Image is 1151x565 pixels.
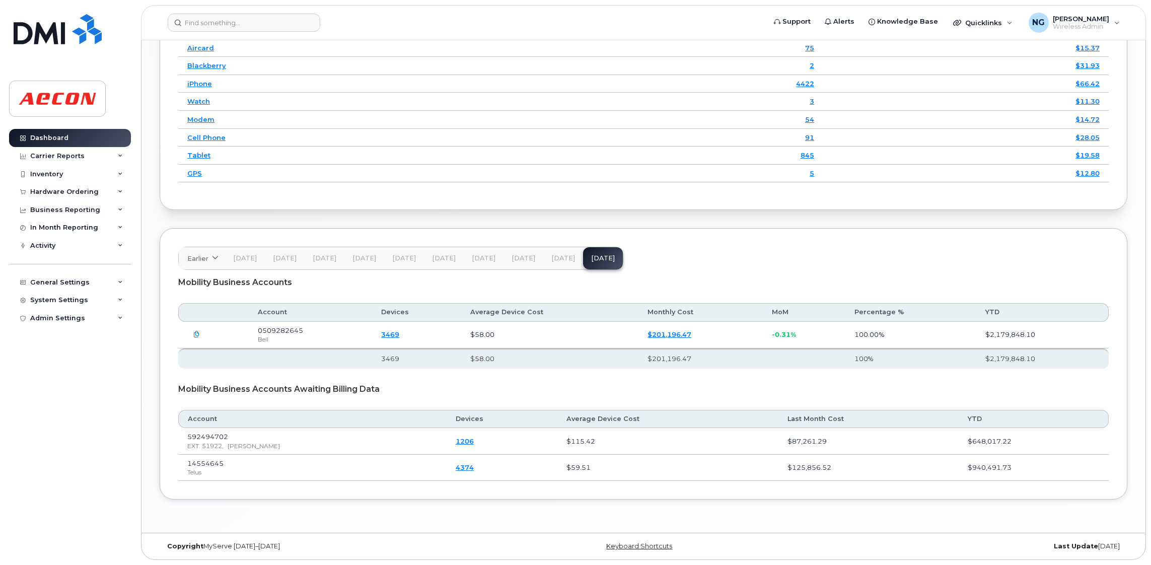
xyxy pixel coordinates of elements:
td: $59.51 [557,455,778,481]
td: $940,491.73 [959,455,1109,481]
a: 1206 [456,437,474,445]
th: $2,179,848.10 [976,348,1109,369]
a: 2 [810,61,814,69]
th: MoM [763,303,845,321]
th: Account [178,410,447,428]
span: Earlier [187,254,208,263]
a: Alerts [818,12,861,32]
a: 75 [805,44,814,52]
span: [DATE] [392,254,416,262]
span: Wireless Admin [1053,23,1109,31]
div: Nicole Guida [1022,13,1127,33]
th: YTD [959,410,1109,428]
a: Modem [187,115,214,123]
span: Bell [258,335,268,343]
a: Cell Phone [187,133,226,142]
th: Account [249,303,372,321]
span: NG [1032,17,1045,29]
span: [DATE] [551,254,575,262]
a: Tablet [187,151,210,159]
a: 3 [810,97,814,105]
span: 14554645 [187,459,224,467]
span: [DATE] [313,254,336,262]
a: $201,196.47 [648,330,691,338]
a: Watch [187,97,210,105]
span: [DATE] [512,254,535,262]
a: $15.37 [1075,44,1100,52]
th: YTD [976,303,1109,321]
a: 3469 [381,330,399,338]
span: Knowledge Base [877,17,938,27]
strong: Copyright [167,542,203,550]
strong: Last Update [1054,542,1098,550]
th: 100% [845,348,977,369]
span: Quicklinks [965,19,1002,27]
a: GPS [187,169,202,177]
div: Quicklinks [946,13,1020,33]
td: $115.42 [557,428,778,455]
span: [PERSON_NAME] [228,442,280,450]
a: $11.30 [1075,97,1100,105]
span: Support [782,17,811,27]
a: 5 [810,169,814,177]
th: Average Device Cost [557,410,778,428]
span: [DATE] [352,254,376,262]
td: $2,179,848.10 [976,322,1109,348]
th: Monthly Cost [638,303,763,321]
td: 100.00% [845,322,977,348]
th: Percentage % [845,303,977,321]
th: $201,196.47 [638,348,763,369]
a: Keyboard Shortcuts [606,542,672,550]
a: Support [767,12,818,32]
div: MyServe [DATE]–[DATE] [160,542,482,550]
a: Aircard [187,44,214,52]
span: [DATE] [432,254,456,262]
span: -0.31% [772,330,796,338]
a: $14.72 [1075,115,1100,123]
span: Telus [187,468,201,476]
a: 4374 [456,463,474,471]
a: $19.58 [1075,151,1100,159]
td: $125,856.52 [778,455,959,481]
a: $12.80 [1075,169,1100,177]
a: 845 [801,151,814,159]
a: $66.42 [1075,80,1100,88]
td: $648,017.22 [959,428,1109,455]
a: iPhone [187,80,212,88]
th: $58.00 [461,348,638,369]
th: 3469 [372,348,461,369]
td: $87,261.29 [778,428,959,455]
span: 592494702 [187,433,228,441]
th: Devices [447,410,557,428]
span: [DATE] [472,254,495,262]
a: Blackberry [187,61,226,69]
div: [DATE] [805,542,1127,550]
a: $31.93 [1075,61,1100,69]
a: $28.05 [1075,133,1100,142]
span: Alerts [833,17,854,27]
th: Last Month Cost [778,410,959,428]
span: [PERSON_NAME] [1053,15,1109,23]
div: Mobility Business Accounts [178,270,1109,295]
th: Average Device Cost [461,303,638,321]
th: Devices [372,303,461,321]
div: Mobility Business Accounts Awaiting Billing Data [178,377,1109,402]
span: EXT. 51922, [187,442,224,450]
a: 91 [805,133,814,142]
a: Earlier [179,247,225,269]
a: 54 [805,115,814,123]
span: 0509282645 [258,326,303,334]
span: [DATE] [233,254,257,262]
td: $58.00 [461,322,638,348]
input: Find something... [168,14,320,32]
span: [DATE] [273,254,297,262]
a: Knowledge Base [861,12,945,32]
a: 4422 [796,80,814,88]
